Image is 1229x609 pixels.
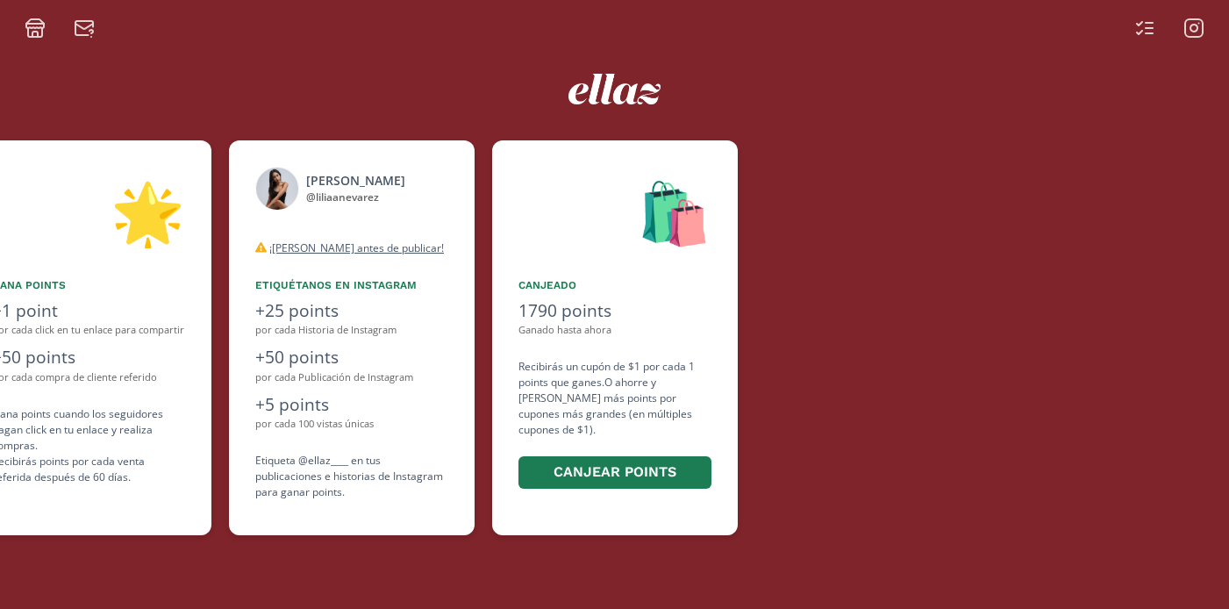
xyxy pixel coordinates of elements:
div: @ liliaanevarez [306,190,405,205]
div: Canjeado [518,277,711,293]
div: por cada Publicación de Instagram [255,370,448,385]
u: ¡[PERSON_NAME] antes de publicar! [269,240,444,255]
div: 🛍️ [518,167,711,256]
div: 1790 points [518,298,711,324]
div: [PERSON_NAME] [306,171,405,190]
div: Etiqueta @ellaz____ en tus publicaciones e historias de Instagram para ganar points. [255,453,448,500]
div: +25 points [255,298,448,324]
img: ew9eVGDHp6dD [568,74,661,104]
div: +50 points [255,345,448,370]
div: por cada 100 vistas únicas [255,417,448,432]
button: Canjear points [518,456,711,489]
div: Ganado hasta ahora [518,323,711,338]
img: 472866662_2015896602243155_15014156077129679_n.jpg [255,167,299,211]
div: +5 points [255,392,448,418]
div: Recibirás un cupón de $1 por cada 1 points que ganes. O ahorre y [PERSON_NAME] más points por cup... [518,359,711,491]
div: Etiquétanos en Instagram [255,277,448,293]
div: por cada Historia de Instagram [255,323,448,338]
